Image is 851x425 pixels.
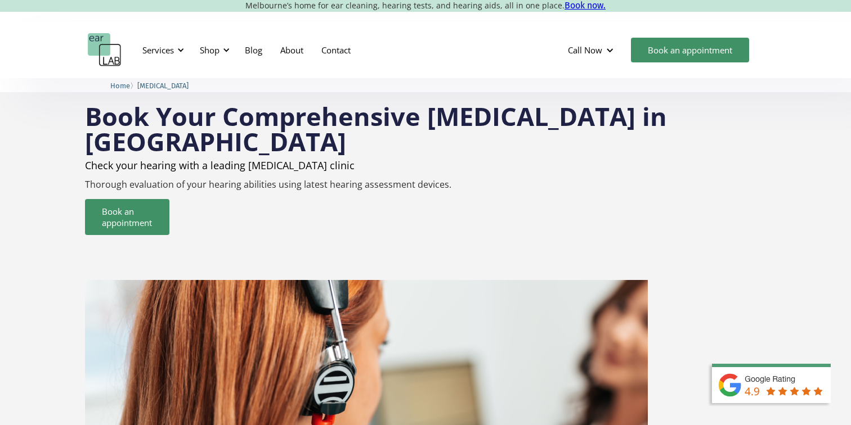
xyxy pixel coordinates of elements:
a: Blog [236,34,271,66]
div: Shop [200,44,220,56]
a: Home [110,80,130,91]
a: Contact [312,34,360,66]
a: About [271,34,312,66]
a: [MEDICAL_DATA] [137,80,189,91]
a: home [88,33,122,67]
div: Shop [193,33,233,67]
h1: Book Your Comprehensive [MEDICAL_DATA] in [GEOGRAPHIC_DATA] [85,103,766,154]
h2: Check your hearing with a leading [MEDICAL_DATA] clinic [85,160,766,171]
a: Book an appointment [85,199,169,235]
span: [MEDICAL_DATA] [137,82,189,90]
div: Services [142,44,174,56]
div: Services [136,33,187,67]
p: Thorough evaluation of your hearing abilities using latest hearing assessment devices. [85,179,766,190]
span: Home [110,82,130,90]
li: 〉 [110,80,137,92]
div: Call Now [568,44,602,56]
div: Call Now [559,33,625,67]
a: Book an appointment [631,38,749,62]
